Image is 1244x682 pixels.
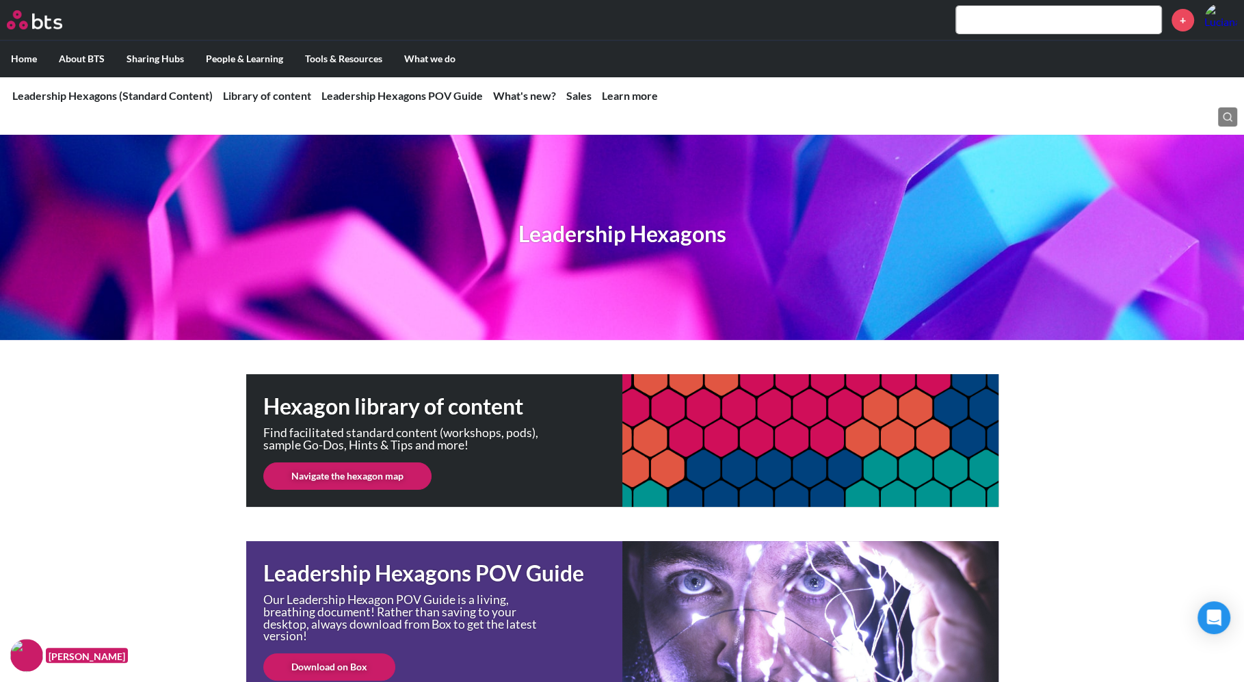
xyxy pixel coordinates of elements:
[223,89,311,102] a: Library of content
[263,558,622,589] h1: Leadership Hexagons POV Guide
[393,41,466,77] label: What we do
[1197,601,1230,634] div: Open Intercom Messenger
[1204,3,1237,36] a: Profile
[493,89,556,102] a: What's new?
[10,639,43,672] img: F
[518,219,726,250] h1: Leadership Hexagons
[294,41,393,77] label: Tools & Resources
[12,89,213,102] a: Leadership Hexagons (Standard Content)
[263,594,551,642] p: Our Leadership Hexagon POV Guide is a living, breathing document! Rather than saving to your desk...
[46,648,128,664] figcaption: [PERSON_NAME]
[263,462,432,490] a: Navigate the hexagon map
[566,89,592,102] a: Sales
[263,391,622,422] h1: Hexagon library of content
[263,653,395,681] a: Download on Box
[7,10,88,29] a: Go home
[602,89,658,102] a: Learn more
[195,41,294,77] label: People & Learning
[321,89,483,102] a: Leadership Hexagons POV Guide
[263,427,551,451] p: Find facilitated standard content (workshops, pods), sample Go-Dos, Hints & Tips and more!
[7,10,62,29] img: BTS Logo
[1172,9,1194,31] a: +
[116,41,195,77] label: Sharing Hubs
[48,41,116,77] label: About BTS
[1204,3,1237,36] img: Luciana de Camargo Pereira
